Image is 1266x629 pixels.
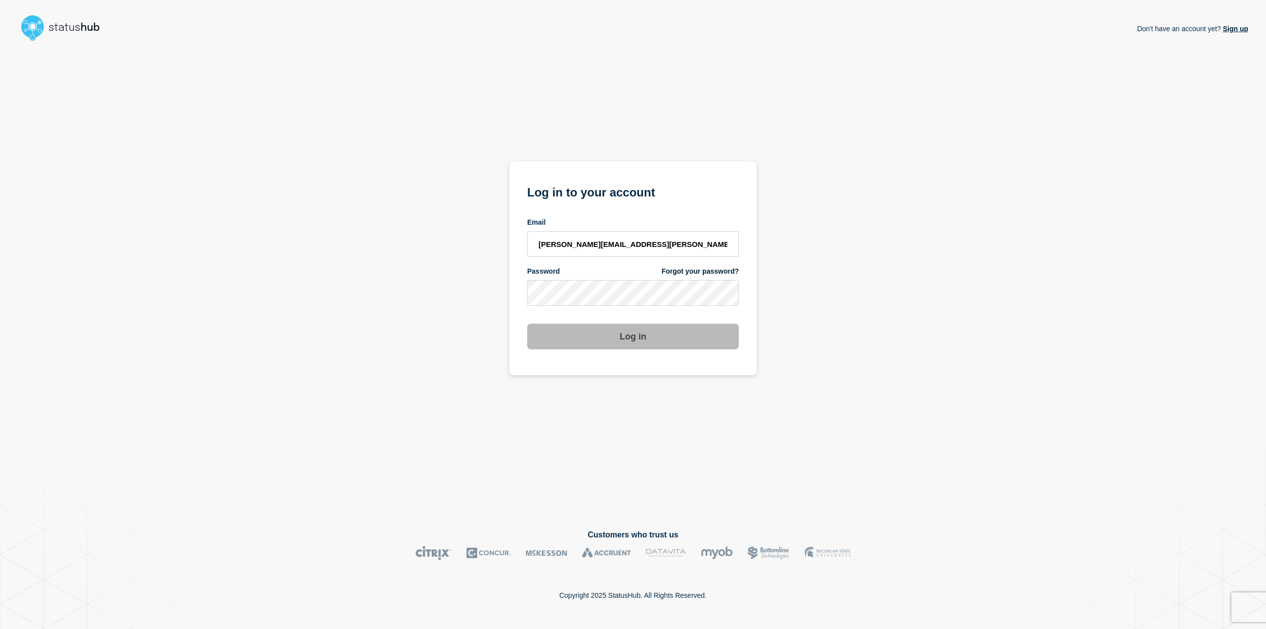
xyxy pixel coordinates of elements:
h2: Customers who trust us [18,531,1248,539]
span: Password [527,267,560,276]
img: Concur logo [466,546,511,560]
img: MSU logo [805,546,851,560]
img: StatusHub logo [18,12,112,44]
img: myob logo [701,546,733,560]
img: DataVita logo [646,546,686,560]
h1: Log in to your account [527,182,739,200]
p: Don't have an account yet? [1137,17,1248,41]
p: Copyright 2025 StatusHub. All Rights Reserved. [559,591,707,599]
input: email input [527,231,739,257]
a: Sign up [1221,25,1248,33]
img: McKesson logo [526,546,567,560]
img: Citrix logo [415,546,452,560]
img: Bottomline logo [748,546,790,560]
span: Email [527,218,545,227]
input: password input [527,280,739,306]
a: Forgot your password? [662,267,739,276]
img: Accruent logo [582,546,631,560]
button: Log in [527,324,739,349]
